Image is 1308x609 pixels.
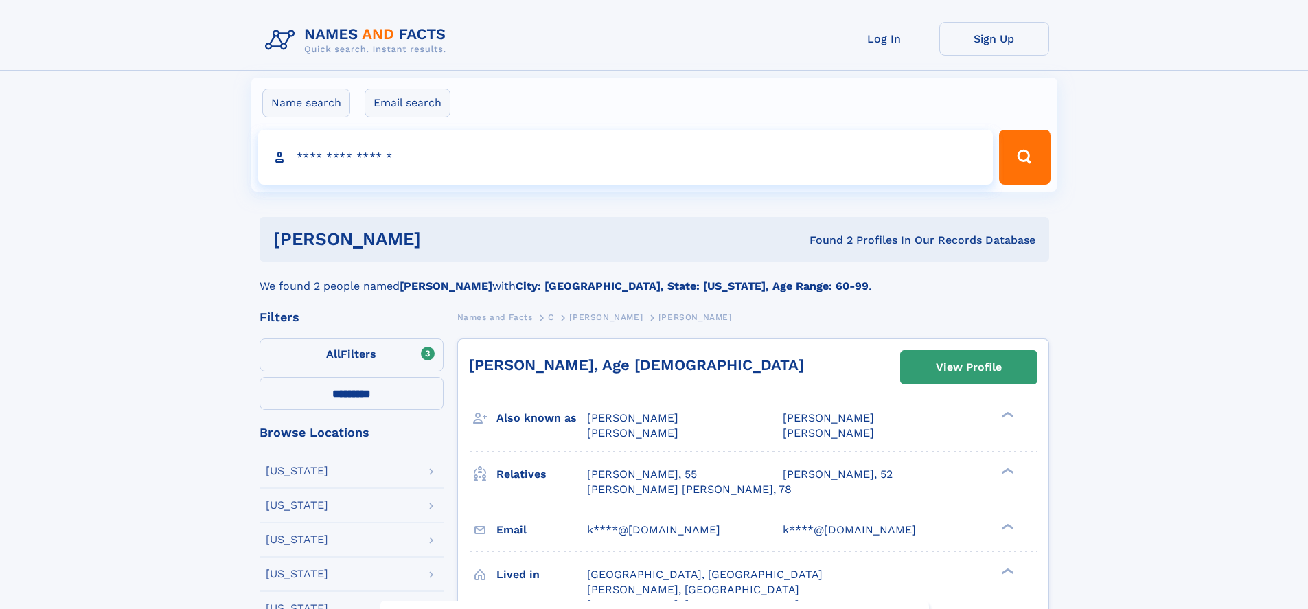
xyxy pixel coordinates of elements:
[587,426,678,439] span: [PERSON_NAME]
[998,411,1015,420] div: ❯
[496,563,587,586] h3: Lived in
[998,466,1015,475] div: ❯
[496,463,587,486] h3: Relatives
[260,262,1049,295] div: We found 2 people named with .
[939,22,1049,56] a: Sign Up
[615,233,1035,248] div: Found 2 Profiles In Our Records Database
[587,482,792,497] a: [PERSON_NAME] [PERSON_NAME], 78
[260,22,457,59] img: Logo Names and Facts
[569,312,643,322] span: [PERSON_NAME]
[829,22,939,56] a: Log In
[998,566,1015,575] div: ❯
[273,231,615,248] h1: [PERSON_NAME]
[587,583,799,596] span: [PERSON_NAME], [GEOGRAPHIC_DATA]
[496,518,587,542] h3: Email
[260,311,444,323] div: Filters
[266,500,328,511] div: [US_STATE]
[260,338,444,371] label: Filters
[569,308,643,325] a: [PERSON_NAME]
[998,522,1015,531] div: ❯
[587,467,697,482] a: [PERSON_NAME], 55
[469,356,804,374] a: [PERSON_NAME], Age [DEMOGRAPHIC_DATA]
[901,351,1037,384] a: View Profile
[258,130,994,185] input: search input
[548,308,554,325] a: C
[266,568,328,579] div: [US_STATE]
[496,406,587,430] h3: Also known as
[266,534,328,545] div: [US_STATE]
[262,89,350,117] label: Name search
[658,312,732,322] span: [PERSON_NAME]
[783,426,874,439] span: [PERSON_NAME]
[400,279,492,292] b: [PERSON_NAME]
[326,347,341,360] span: All
[548,312,554,322] span: C
[587,411,678,424] span: [PERSON_NAME]
[936,352,1002,383] div: View Profile
[365,89,450,117] label: Email search
[999,130,1050,185] button: Search Button
[457,308,533,325] a: Names and Facts
[783,467,893,482] a: [PERSON_NAME], 52
[783,411,874,424] span: [PERSON_NAME]
[587,568,823,581] span: [GEOGRAPHIC_DATA], [GEOGRAPHIC_DATA]
[260,426,444,439] div: Browse Locations
[266,466,328,476] div: [US_STATE]
[516,279,869,292] b: City: [GEOGRAPHIC_DATA], State: [US_STATE], Age Range: 60-99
